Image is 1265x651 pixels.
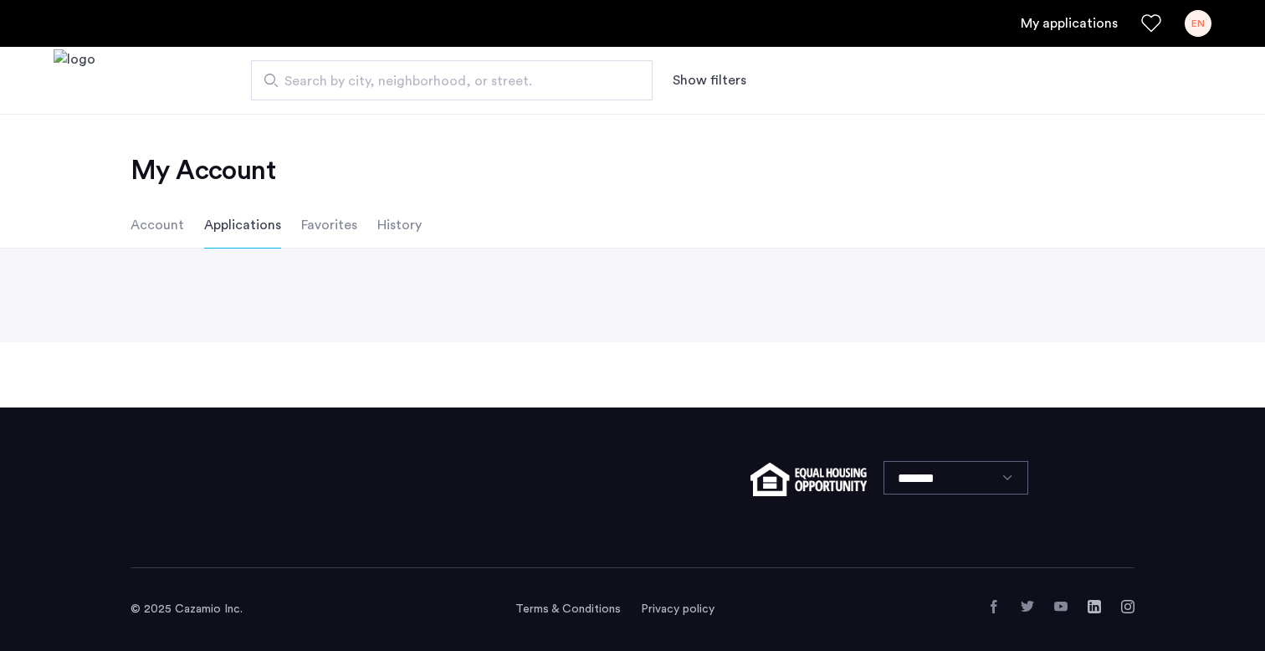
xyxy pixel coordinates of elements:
[883,461,1028,495] select: Language select
[284,71,606,91] span: Search by city, neighborhood, or street.
[54,49,95,112] a: Cazamio logo
[1088,600,1101,613] a: LinkedIn
[1121,600,1134,613] a: Instagram
[251,60,653,100] input: Apartment Search
[750,463,867,496] img: equal-housing.png
[54,49,95,112] img: logo
[204,202,281,249] li: Applications
[1054,600,1068,613] a: YouTube
[377,202,422,249] li: History
[515,601,621,618] a: Terms and conditions
[1021,13,1118,33] a: My application
[641,601,714,618] a: Privacy policy
[301,202,357,249] li: Favorites
[1141,13,1161,33] a: Favorites
[131,202,184,249] li: Account
[131,603,243,615] span: © 2025 Cazamio Inc.
[673,70,746,90] button: Show or hide filters
[1185,10,1211,37] div: EN
[987,600,1001,613] a: Facebook
[1021,600,1034,613] a: Twitter
[131,154,1134,187] h2: My Account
